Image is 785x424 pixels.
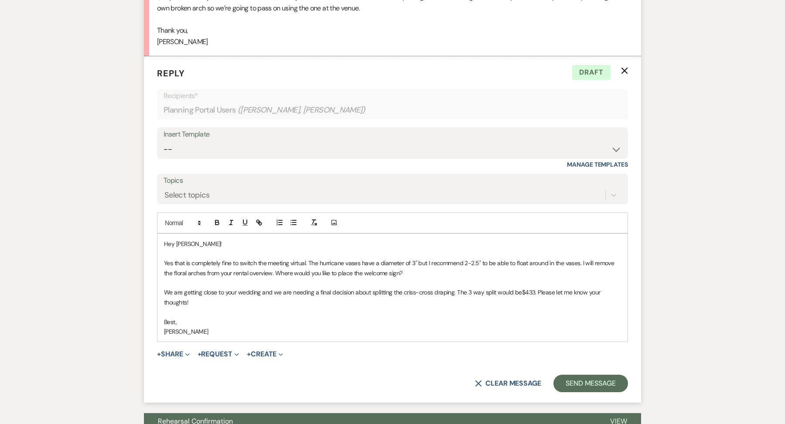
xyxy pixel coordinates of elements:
button: Clear message [475,380,541,387]
button: Request [198,351,239,358]
span: Reply [157,68,185,79]
span: + [247,351,251,358]
button: Share [157,351,190,358]
button: Send Message [553,375,628,392]
p: Best, [164,317,621,327]
p: Hey [PERSON_NAME]! [164,239,621,249]
div: Select topics [164,189,210,201]
div: Planning Portal Users [164,102,621,119]
p: Recipients* [164,90,621,102]
p: [PERSON_NAME] [157,36,628,48]
span: ( [PERSON_NAME], [PERSON_NAME] ) [238,104,366,116]
label: Topics [164,174,621,187]
span: Draft [572,65,611,80]
p: Thank you, [157,25,628,36]
span: + [157,351,161,358]
div: Insert Template [164,128,621,141]
span: + [198,351,201,358]
p: Yes that is completely fine to switch the meeting virtual. The hurricane vases have a diameter of... [164,258,621,278]
p: We are getting close to your wedding and we are needing a final decision about splitting the cris... [164,287,621,307]
a: Manage Templates [567,161,628,168]
span: $433. Please let me know your thoughts! [164,288,602,306]
button: Create [247,351,283,358]
p: [PERSON_NAME] [164,327,621,336]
